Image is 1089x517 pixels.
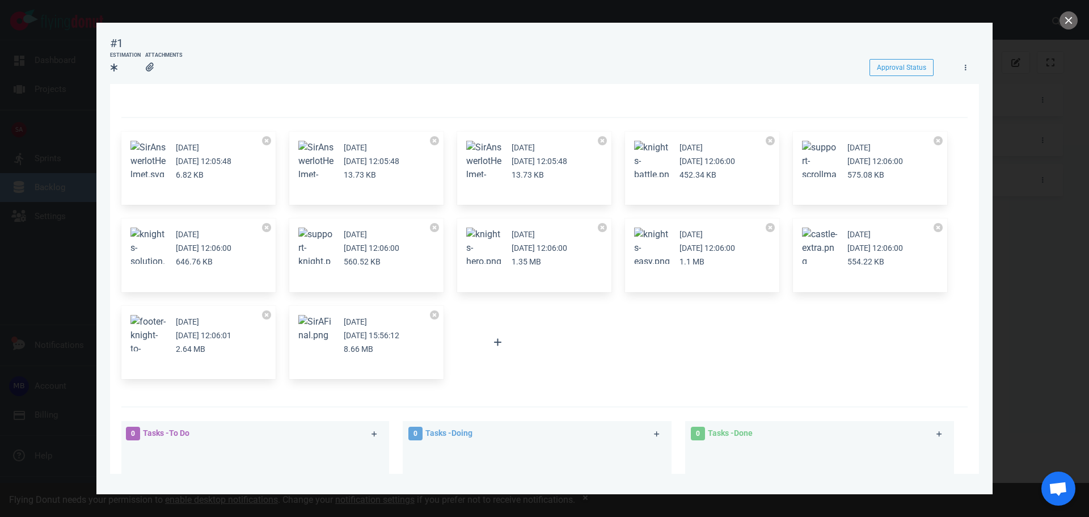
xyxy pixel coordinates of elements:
[110,36,123,51] div: #1
[847,257,884,266] small: 554.22 KB
[126,427,140,440] span: 0
[344,230,367,239] small: [DATE]
[679,157,735,166] small: [DATE] 12:06:00
[176,317,199,326] small: [DATE]
[176,230,199,239] small: [DATE]
[344,257,381,266] small: 560.52 KB
[679,243,735,253] small: [DATE] 12:06:00
[847,143,871,152] small: [DATE]
[679,230,703,239] small: [DATE]
[143,428,189,438] span: Tasks - To Do
[466,141,503,222] button: Zoom image
[176,257,213,266] small: 646.76 KB
[708,428,753,438] span: Tasks - Done
[679,170,716,179] small: 452.34 KB
[176,170,204,179] small: 6.82 KB
[176,143,199,152] small: [DATE]
[344,331,399,340] small: [DATE] 15:56:12
[847,157,903,166] small: [DATE] 12:06:00
[130,228,167,282] button: Zoom image
[176,331,231,340] small: [DATE] 12:06:01
[110,52,141,60] div: Estimation
[298,141,335,222] button: Zoom image
[847,243,903,253] small: [DATE] 12:06:00
[425,428,472,438] span: Tasks - Doing
[344,344,373,354] small: 8.66 MB
[298,315,335,342] button: Zoom image
[408,427,423,440] span: 0
[344,317,367,326] small: [DATE]
[634,141,670,195] button: Zoom image
[847,170,884,179] small: 575.08 KB
[344,243,399,253] small: [DATE] 12:06:00
[298,228,335,282] button: Zoom image
[1041,472,1075,506] a: Open de chat
[344,157,399,166] small: [DATE] 12:05:48
[145,52,183,60] div: Attachments
[512,257,541,266] small: 1.35 MB
[344,170,376,179] small: 13.73 KB
[1060,11,1078,30] button: close
[512,143,535,152] small: [DATE]
[176,243,231,253] small: [DATE] 12:06:00
[344,143,367,152] small: [DATE]
[802,141,838,195] button: Zoom image
[512,170,544,179] small: 13.73 KB
[130,141,167,182] button: Zoom image
[512,230,535,239] small: [DATE]
[130,315,167,383] button: Zoom image
[634,228,670,268] button: Zoom image
[176,344,205,354] small: 2.64 MB
[869,59,934,76] button: Approval Status
[176,157,231,166] small: [DATE] 12:05:48
[466,228,503,268] button: Zoom image
[512,157,567,166] small: [DATE] 12:05:48
[512,243,567,253] small: [DATE] 12:06:00
[679,143,703,152] small: [DATE]
[802,228,838,268] button: Zoom image
[847,230,871,239] small: [DATE]
[691,427,705,440] span: 0
[679,257,704,266] small: 1.1 MB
